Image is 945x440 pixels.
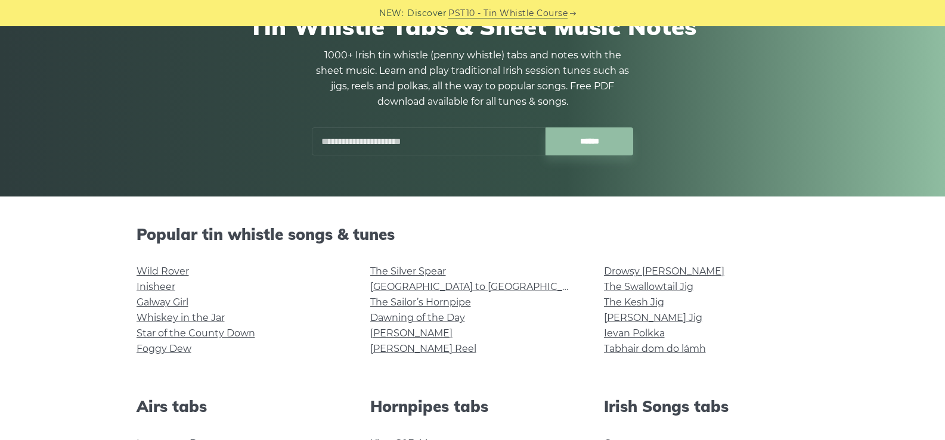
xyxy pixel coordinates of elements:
[137,343,191,354] a: Foggy Dew
[604,397,809,416] h2: Irish Songs tabs
[604,266,724,277] a: Drowsy [PERSON_NAME]
[137,266,189,277] a: Wild Rover
[137,281,175,292] a: Inisheer
[370,397,575,416] h2: Hornpipes tabs
[379,7,404,20] span: NEW:
[137,12,809,40] h1: Tin Whistle Tabs & Sheet Music Notes
[604,312,702,323] a: [PERSON_NAME] Jig
[370,312,465,323] a: Dawning of the Day
[370,266,446,277] a: The Silver Spear
[137,397,342,416] h2: Airs tabs
[370,343,476,354] a: [PERSON_NAME] Reel
[137,297,188,308] a: Galway Girl
[604,281,693,292] a: The Swallowtail Jig
[407,7,447,20] span: Discover
[604,297,664,308] a: The Kesh Jig
[312,48,634,110] p: 1000+ Irish tin whistle (penny whistle) tabs and notes with the sheet music. Learn and play tradi...
[137,225,809,244] h2: Popular tin whistle songs & tunes
[604,327,665,339] a: Ievan Polkka
[370,327,453,339] a: [PERSON_NAME]
[370,281,590,292] a: [GEOGRAPHIC_DATA] to [GEOGRAPHIC_DATA]
[448,7,568,20] a: PST10 - Tin Whistle Course
[137,327,255,339] a: Star of the County Down
[604,343,706,354] a: Tabhair dom do lámh
[137,312,225,323] a: Whiskey in the Jar
[370,297,471,308] a: The Sailor’s Hornpipe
